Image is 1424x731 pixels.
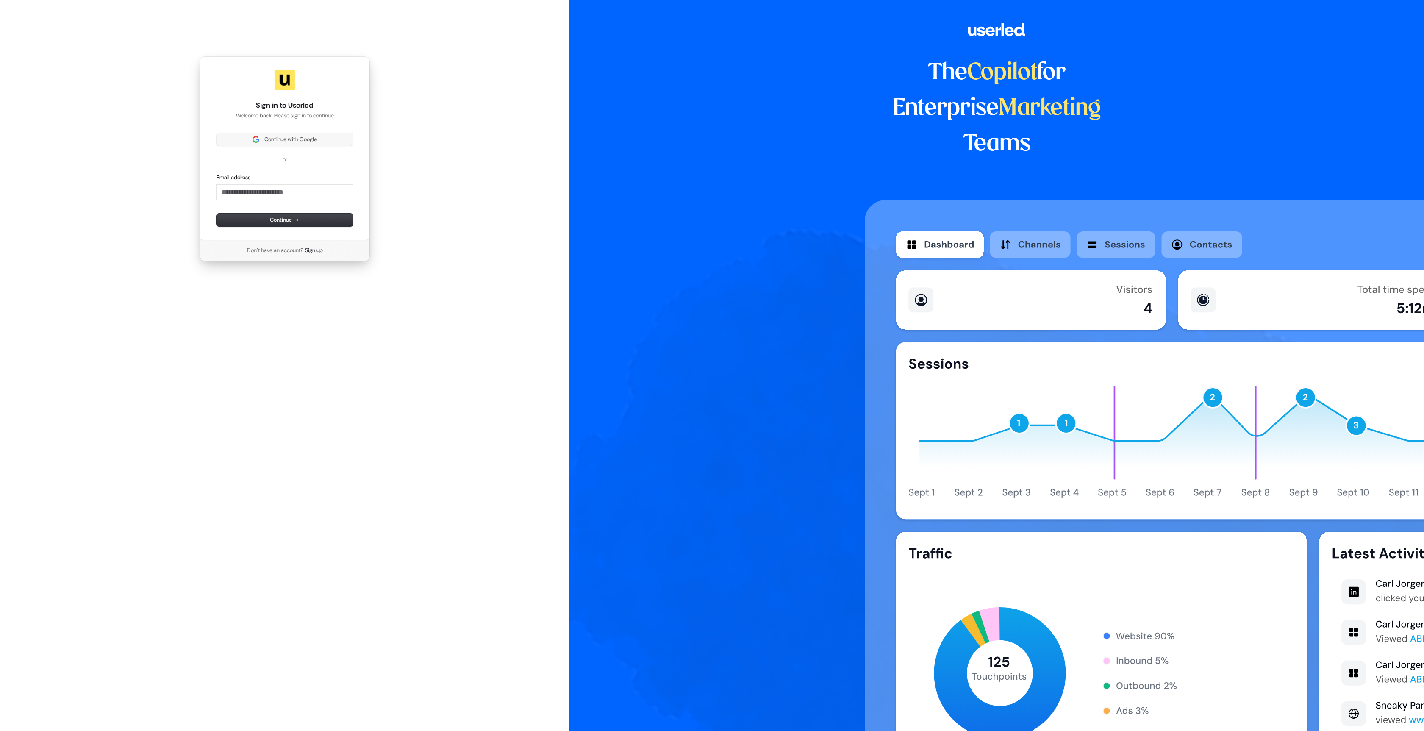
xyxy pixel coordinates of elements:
[247,247,303,254] span: Don’t have an account?
[283,156,287,164] p: or
[999,97,1101,120] span: Marketing
[217,100,353,111] h1: Sign in to Userled
[217,133,353,146] button: Sign in with GoogleContinue with Google
[264,136,317,143] span: Continue with Google
[217,214,353,226] button: Continue
[217,112,353,120] p: Welcome back! Please sign in to continue
[967,62,1037,84] span: Copilot
[865,55,1130,162] h1: The for Enterprise Teams
[253,136,259,143] img: Sign in with Google
[275,70,295,90] img: Userled
[270,216,300,224] span: Continue
[217,174,250,181] label: Email address
[305,247,323,254] a: Sign up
